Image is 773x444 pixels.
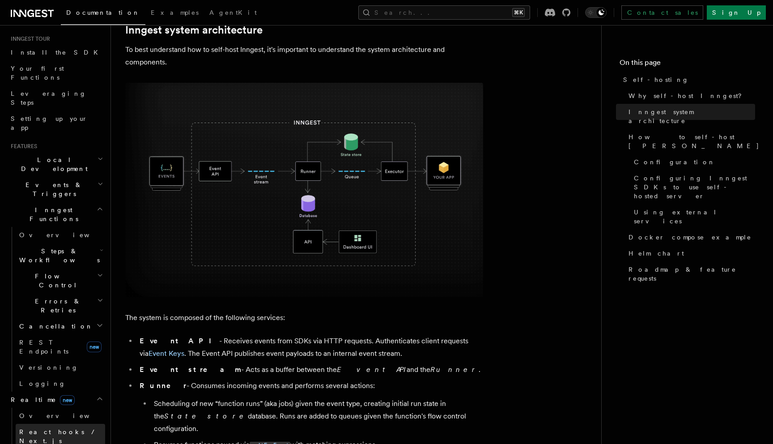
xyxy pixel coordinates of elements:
[16,272,97,290] span: Flow Control
[137,335,483,360] li: - Receives events from SDKs via HTTP requests. Authenticates client requests via . The Event API ...
[629,91,748,100] span: Why self-host Inngest?
[19,380,66,387] span: Logging
[625,261,755,286] a: Roadmap & feature requests
[16,247,100,265] span: Steps & Workflows
[7,392,105,408] button: Realtimenew
[16,243,105,268] button: Steps & Workflows
[204,3,262,24] a: AgentKit
[7,395,75,404] span: Realtime
[625,104,755,129] a: Inngest system architecture
[623,75,689,84] span: Self-hosting
[7,205,97,223] span: Inngest Functions
[19,231,111,239] span: Overview
[151,397,483,435] li: Scheduling of new “function runs” (aka jobs) given the event type, creating initial run state in ...
[625,229,755,245] a: Docker compose example
[125,83,483,297] img: Inngest system architecture diagram
[630,204,755,229] a: Using external services
[151,9,199,16] span: Examples
[11,49,103,56] span: Install the SDK
[7,152,105,177] button: Local Development
[125,312,483,324] p: The system is composed of the following services:
[140,365,241,374] strong: Event stream
[125,24,263,36] a: Inngest system architecture
[140,337,219,345] strong: Event API
[7,227,105,392] div: Inngest Functions
[7,111,105,136] a: Setting up your app
[634,208,755,226] span: Using external services
[16,318,105,334] button: Cancellation
[66,9,140,16] span: Documentation
[625,88,755,104] a: Why self-host Inngest?
[16,334,105,359] a: REST Endpointsnew
[7,177,105,202] button: Events & Triggers
[7,44,105,60] a: Install the SDK
[16,376,105,392] a: Logging
[7,60,105,85] a: Your first Functions
[19,412,111,419] span: Overview
[16,322,93,331] span: Cancellation
[16,408,105,424] a: Overview
[7,143,37,150] span: Features
[87,342,102,352] span: new
[7,85,105,111] a: Leveraging Steps
[149,349,184,358] a: Event Keys
[16,297,97,315] span: Errors & Retries
[512,8,525,17] kbd: ⌘K
[629,233,752,242] span: Docker compose example
[11,90,86,106] span: Leveraging Steps
[585,7,607,18] button: Toggle dark mode
[164,412,248,420] em: State store
[621,5,703,20] a: Contact sales
[145,3,204,24] a: Examples
[625,245,755,261] a: Helm chart
[630,170,755,204] a: Configuring Inngest SDKs to use self-hosted server
[16,227,105,243] a: Overview
[629,107,755,125] span: Inngest system architecture
[209,9,257,16] span: AgentKit
[60,395,75,405] span: new
[620,72,755,88] a: Self-hosting
[630,154,755,170] a: Configuration
[137,363,483,376] li: - Acts as a buffer between the and the .
[16,268,105,293] button: Flow Control
[634,158,715,166] span: Configuration
[7,202,105,227] button: Inngest Functions
[16,359,105,376] a: Versioning
[634,174,755,201] span: Configuring Inngest SDKs to use self-hosted server
[19,364,78,371] span: Versioning
[7,35,50,43] span: Inngest tour
[337,365,407,374] em: Event API
[620,57,755,72] h4: On this page
[11,115,88,131] span: Setting up your app
[7,155,98,173] span: Local Development
[629,249,684,258] span: Helm chart
[125,43,483,68] p: To best understand how to self-host Inngest, it's important to understand the system architecture...
[430,365,479,374] em: Runner
[625,129,755,154] a: How to self-host [PERSON_NAME]
[358,5,530,20] button: Search...⌘K
[7,180,98,198] span: Events & Triggers
[61,3,145,25] a: Documentation
[16,293,105,318] button: Errors & Retries
[140,381,187,390] strong: Runner
[629,132,760,150] span: How to self-host [PERSON_NAME]
[19,339,68,355] span: REST Endpoints
[707,5,766,20] a: Sign Up
[11,65,64,81] span: Your first Functions
[629,265,755,283] span: Roadmap & feature requests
